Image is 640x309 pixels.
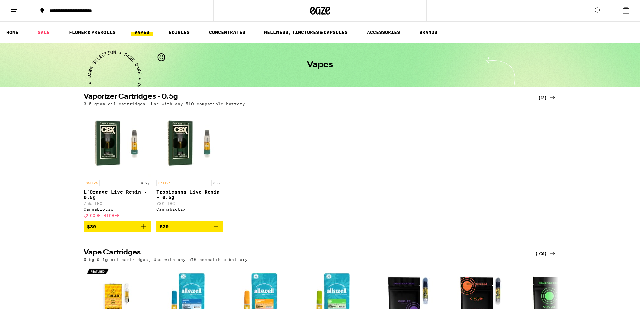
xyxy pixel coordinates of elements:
a: BRANDS [416,28,441,36]
span: CODE HIGHFRI [90,213,122,218]
a: CONCENTRATES [206,28,249,36]
p: 0.5g [211,180,223,186]
a: SALE [34,28,53,36]
a: HOME [3,28,22,36]
h2: Vape Cartridges [84,249,524,257]
button: Add to bag [84,221,151,232]
span: $30 [160,224,169,229]
p: SATIVA [84,180,100,186]
div: Cannabiotix [84,207,151,211]
p: 0.5g & 1g oil cartridges, Use with any 510-compatible battery. [84,257,250,262]
h1: Vapes [307,61,333,69]
img: Cannabiotix - Tropicanna Live Resin - 0.5g [156,109,223,177]
a: WELLNESS, TINCTURES & CAPSULES [261,28,351,36]
span: $30 [87,224,96,229]
a: ACCESSORIES [364,28,403,36]
a: (2) [538,93,557,102]
a: Open page for L'Orange Live Resin - 0.5g from Cannabiotix [84,109,151,221]
p: 75% THC [84,201,151,206]
h2: Vaporizer Cartridges - 0.5g [84,93,524,102]
a: (73) [535,249,557,257]
p: Tropicanna Live Resin - 0.5g [156,189,223,200]
p: 0.5 gram oil cartridges. Use with any 510-compatible battery. [84,102,248,106]
a: EDIBLES [165,28,193,36]
button: Add to bag [156,221,223,232]
a: Open page for Tropicanna Live Resin - 0.5g from Cannabiotix [156,109,223,221]
p: SATIVA [156,180,172,186]
p: 0.5g [139,180,151,186]
div: Cannabiotix [156,207,223,211]
p: L'Orange Live Resin - 0.5g [84,189,151,200]
a: VAPES [131,28,153,36]
a: FLOWER & PREROLLS [66,28,119,36]
img: Cannabiotix - L'Orange Live Resin - 0.5g [84,109,151,177]
p: 73% THC [156,201,223,206]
